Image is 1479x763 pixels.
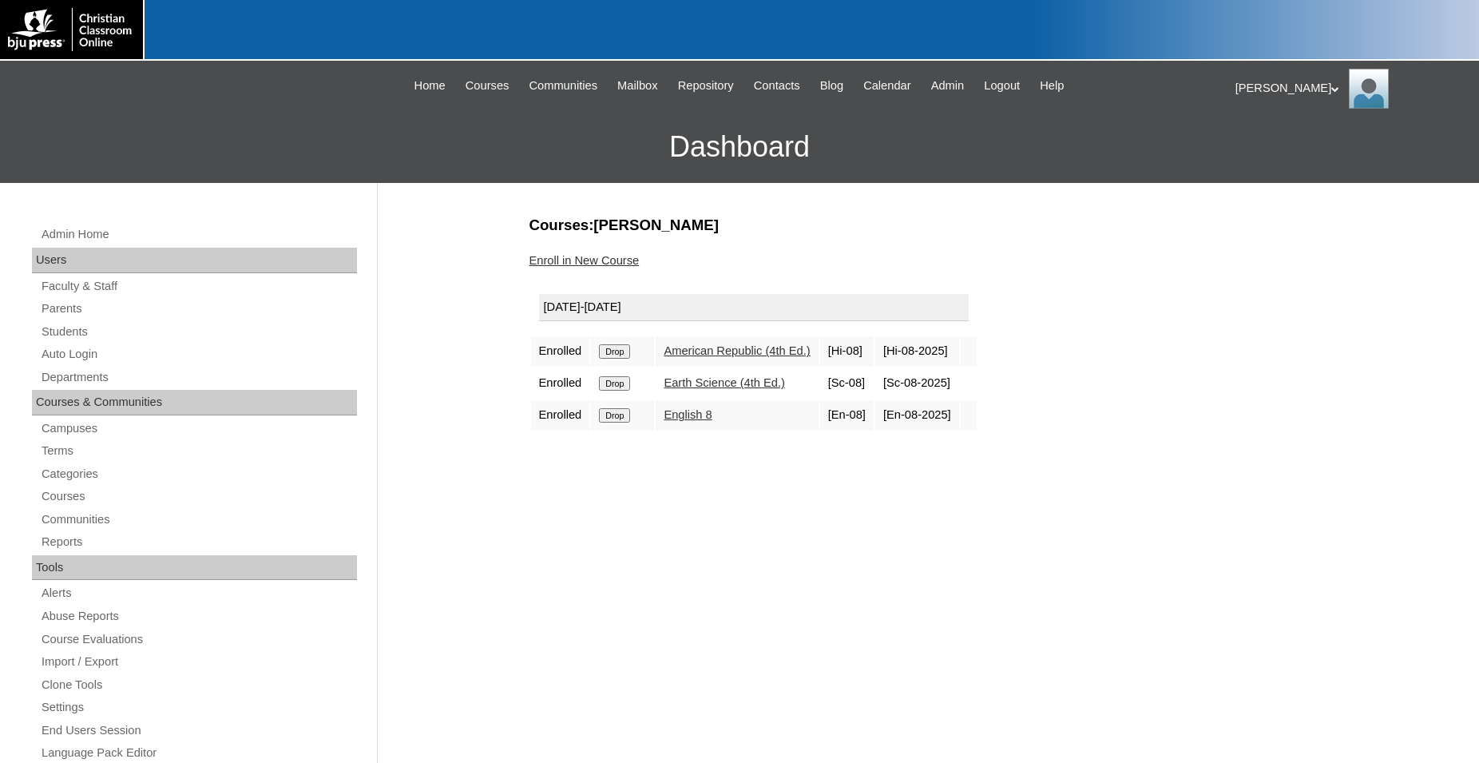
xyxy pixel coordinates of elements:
div: Users [32,248,357,273]
span: Calendar [863,77,910,95]
a: Faculty & Staff [40,276,357,296]
a: Language Pack Editor [40,743,357,763]
a: Parents [40,299,357,319]
td: [Hi-08] [820,336,874,367]
a: Courses [40,487,357,507]
a: Departments [40,368,357,387]
span: Blog [820,77,843,95]
td: [Hi-08-2025] [875,336,959,367]
a: American Republic (4th Ed.) [664,344,810,357]
span: Mailbox [617,77,658,95]
a: Abuse Reports [40,606,357,626]
img: Jonelle Rodriguez [1349,69,1389,109]
td: [Sc-08] [820,368,874,399]
a: Calendar [855,77,918,95]
a: Blog [812,77,851,95]
td: Enrolled [531,336,590,367]
div: Courses & Communities [32,390,357,415]
a: Alerts [40,583,357,603]
span: Communities [529,77,597,95]
a: Communities [40,510,357,530]
img: logo-white.png [8,8,135,51]
a: Import / Export [40,652,357,672]
a: Auto Login [40,344,357,364]
h3: Dashboard [8,111,1471,183]
a: Mailbox [609,77,666,95]
span: Home [414,77,446,95]
a: Home [406,77,454,95]
div: Tools [32,555,357,581]
a: Admin Home [40,225,357,244]
div: [DATE]-[DATE] [539,294,969,321]
h3: Courses:[PERSON_NAME] [529,215,1320,236]
input: Drop [599,408,630,423]
a: Categories [40,464,357,484]
a: Courses [458,77,517,95]
td: Enrolled [531,368,590,399]
input: Drop [599,344,630,359]
a: Communities [521,77,605,95]
span: Contacts [754,77,800,95]
input: Drop [599,376,630,391]
span: Help [1040,77,1064,95]
a: End Users Session [40,721,357,741]
a: English 8 [664,408,712,421]
a: Settings [40,697,357,717]
td: Enrolled [531,400,590,431]
span: Logout [984,77,1020,95]
a: Admin [923,77,973,95]
a: Contacts [746,77,808,95]
a: Help [1032,77,1072,95]
span: Repository [678,77,734,95]
a: Earth Science (4th Ed.) [664,376,785,389]
a: Terms [40,441,357,461]
a: Students [40,322,357,342]
a: Clone Tools [40,675,357,695]
td: [Sc-08-2025] [875,368,959,399]
a: Reports [40,532,357,552]
div: [PERSON_NAME] [1235,69,1463,109]
a: Course Evaluations [40,630,357,650]
a: Repository [670,77,742,95]
a: Logout [976,77,1028,95]
a: Campuses [40,419,357,439]
td: [En-08] [820,400,874,431]
span: Admin [931,77,965,95]
a: Enroll in New Course [529,254,640,267]
span: Courses [466,77,510,95]
td: [En-08-2025] [875,400,959,431]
